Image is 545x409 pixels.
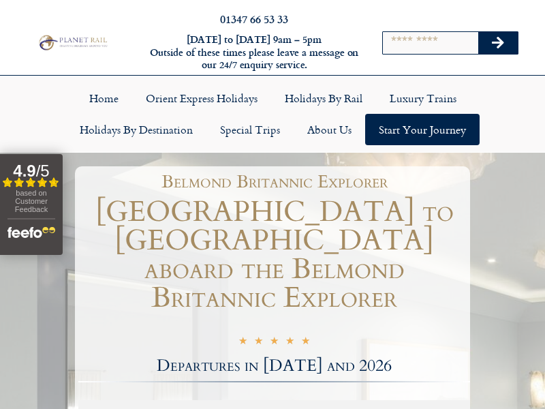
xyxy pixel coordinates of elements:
h1: [GEOGRAPHIC_DATA] to [GEOGRAPHIC_DATA] aboard the Belmond Britannic Explorer [78,198,470,312]
a: Orient Express Holidays [132,82,271,114]
a: Holidays by Rail [271,82,376,114]
a: 01347 66 53 33 [220,11,288,27]
nav: Menu [7,82,538,145]
div: 5/5 [238,335,310,349]
i: ☆ [238,336,247,349]
button: Search [478,32,518,54]
a: Luxury Trains [376,82,470,114]
i: ☆ [254,336,263,349]
a: About Us [294,114,365,145]
a: Holidays by Destination [66,114,206,145]
i: ☆ [270,336,279,349]
i: ☆ [285,336,294,349]
h2: Departures in [DATE] and 2026 [78,358,470,374]
a: Start your Journey [365,114,480,145]
img: Planet Rail Train Holidays Logo [36,33,109,51]
a: Special Trips [206,114,294,145]
i: ☆ [301,336,310,349]
a: Home [76,82,132,114]
h6: [DATE] to [DATE] 9am – 5pm Outside of these times please leave a message on our 24/7 enquiry serv... [149,33,360,72]
h1: Belmond Britannic Explorer [85,173,463,191]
